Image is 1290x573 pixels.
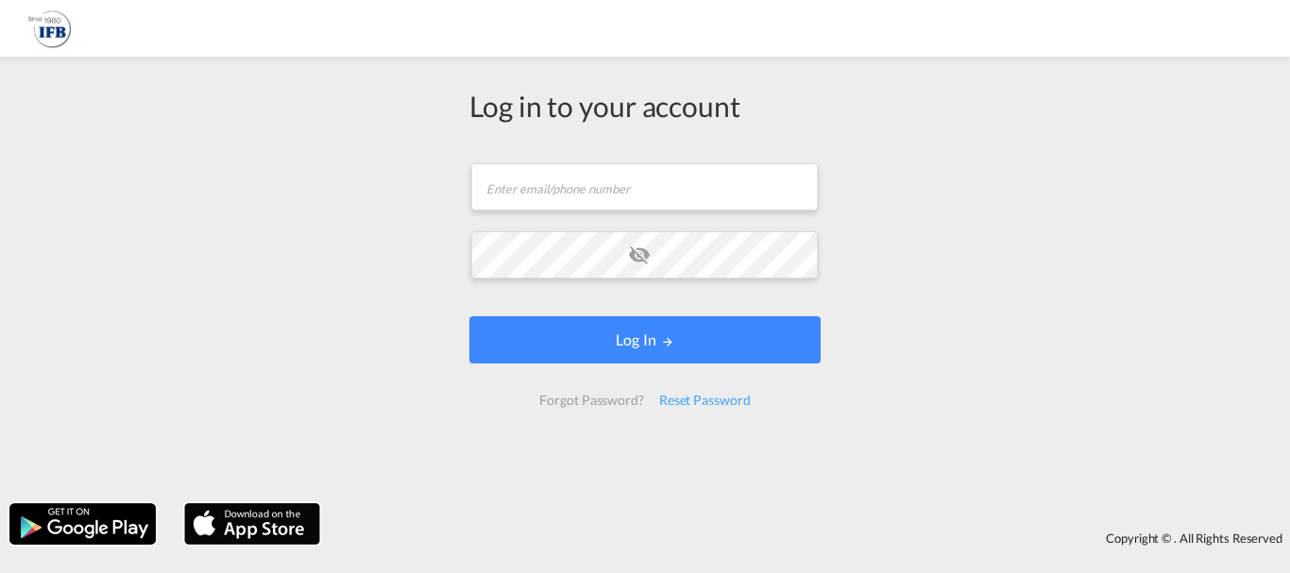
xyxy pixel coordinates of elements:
button: LOGIN [469,316,821,363]
div: Forgot Password? [532,383,651,417]
img: 2b726980256c11eeaa87296e05903fd5.png [28,8,71,50]
md-icon: icon-eye-off [628,244,651,266]
div: Log in to your account [469,86,821,126]
div: Copyright © . All Rights Reserved [330,522,1290,554]
img: apple.png [182,501,322,547]
img: google.png [8,501,158,547]
div: Reset Password [652,383,758,417]
input: Enter email/phone number [471,163,818,211]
